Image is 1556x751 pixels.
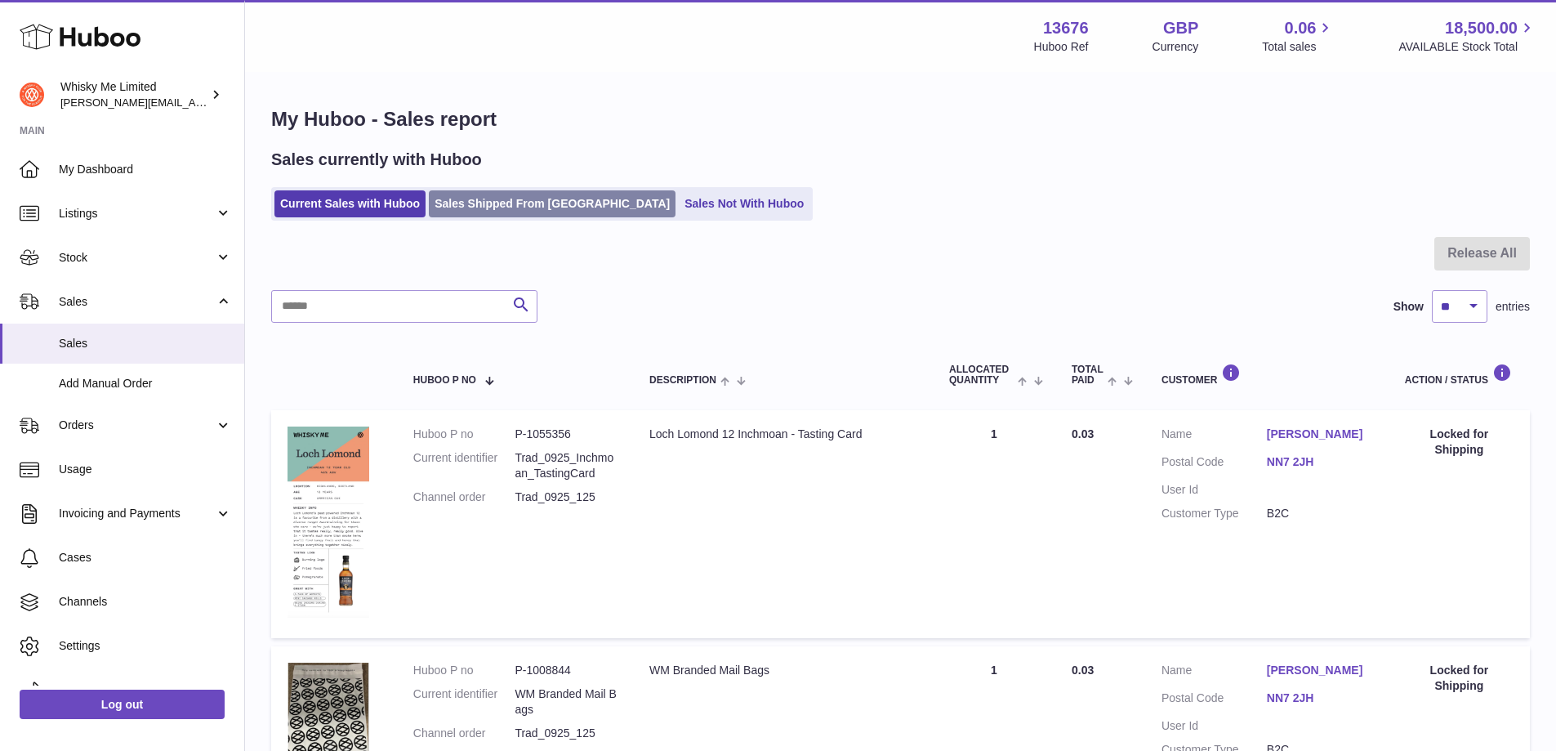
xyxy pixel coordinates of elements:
[649,427,916,442] div: Loch Lomond 12 Inchmoan - Tasting Card
[649,663,916,678] div: WM Branded Mail Bags
[413,450,515,481] dt: Current identifier
[515,663,617,678] dd: P-1008844
[649,375,716,386] span: Description
[1153,39,1199,55] div: Currency
[413,663,515,678] dt: Huboo P no
[1161,718,1267,734] dt: User Id
[1043,17,1089,39] strong: 13676
[59,638,232,654] span: Settings
[1161,427,1267,446] dt: Name
[59,162,232,177] span: My Dashboard
[1161,364,1372,386] div: Customer
[59,550,232,565] span: Cases
[59,682,232,698] span: Returns
[1161,454,1267,474] dt: Postal Code
[679,190,809,217] a: Sales Not With Huboo
[59,376,232,391] span: Add Manual Order
[271,149,482,171] h2: Sales currently with Huboo
[949,364,1014,386] span: ALLOCATED Quantity
[515,427,617,442] dd: P-1055356
[1267,506,1372,521] dd: B2C
[59,206,215,221] span: Listings
[59,418,215,433] span: Orders
[1285,17,1317,39] span: 0.06
[413,686,515,717] dt: Current identifier
[1072,664,1094,677] span: 0.03
[1405,364,1514,386] div: Action / Status
[1267,663,1372,678] a: [PERSON_NAME]
[1398,17,1536,55] a: 18,500.00 AVAILABLE Stock Total
[60,96,328,109] span: [PERSON_NAME][EMAIL_ADDRESS][DOMAIN_NAME]
[59,250,215,266] span: Stock
[1445,17,1518,39] span: 18,500.00
[1161,691,1267,710] dt: Postal Code
[1496,299,1530,315] span: entries
[59,336,232,351] span: Sales
[1161,663,1267,682] dt: Name
[288,427,369,618] img: 136761757010120.png
[59,594,232,610] span: Channels
[515,489,617,505] dd: Trad_0925_125
[1398,39,1536,55] span: AVAILABLE Stock Total
[413,427,515,442] dt: Huboo P no
[1262,17,1335,55] a: 0.06 Total sales
[1072,364,1103,386] span: Total paid
[515,686,617,717] dd: WM Branded Mail Bags
[1267,454,1372,470] a: NN7 2JH
[1405,663,1514,694] div: Locked for Shipping
[429,190,675,217] a: Sales Shipped From [GEOGRAPHIC_DATA]
[933,410,1055,638] td: 1
[60,79,207,110] div: Whisky Me Limited
[1161,482,1267,498] dt: User Id
[59,462,232,477] span: Usage
[1034,39,1089,55] div: Huboo Ref
[1267,427,1372,442] a: [PERSON_NAME]
[20,83,44,107] img: frances@whiskyshop.com
[413,726,515,741] dt: Channel order
[1161,506,1267,521] dt: Customer Type
[1405,427,1514,458] div: Locked for Shipping
[515,726,617,741] dd: Trad_0925_125
[59,506,215,521] span: Invoicing and Payments
[274,190,426,217] a: Current Sales with Huboo
[1393,299,1424,315] label: Show
[413,375,476,386] span: Huboo P no
[1163,17,1198,39] strong: GBP
[1262,39,1335,55] span: Total sales
[413,489,515,505] dt: Channel order
[1267,691,1372,706] a: NN7 2JH
[1072,427,1094,440] span: 0.03
[20,690,225,719] a: Log out
[515,450,617,481] dd: Trad_0925_Inchmoan_TastingCard
[59,294,215,310] span: Sales
[271,106,1530,132] h1: My Huboo - Sales report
